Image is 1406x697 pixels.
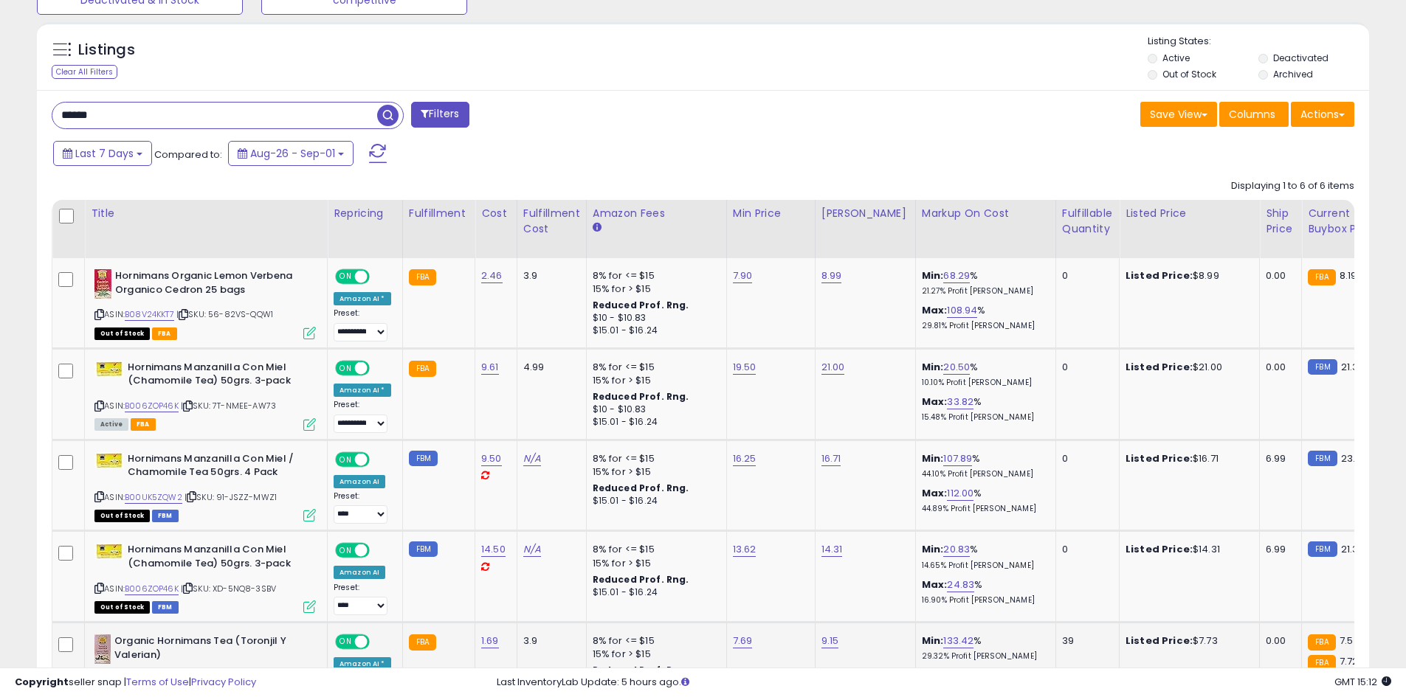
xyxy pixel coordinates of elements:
[593,374,715,387] div: 15% for > $15
[593,452,715,465] div: 8% for <= $15
[481,634,499,648] a: 1.69
[947,303,977,318] a: 108.94
[1266,206,1295,237] div: Ship Price
[1308,359,1337,375] small: FBM
[1273,52,1329,64] label: Deactivated
[1266,361,1290,374] div: 0.00
[733,451,757,466] a: 16.25
[94,361,316,429] div: ASIN:
[922,542,944,556] b: Min:
[497,676,1391,690] div: Last InventoryLab Update: 5 hours ago.
[334,475,385,488] div: Amazon AI
[94,269,316,338] div: ASIN:
[922,395,948,409] b: Max:
[922,651,1044,662] p: 29.32% Profit [PERSON_NAME]
[922,378,1044,388] p: 10.10% Profit [PERSON_NAME]
[922,268,944,282] b: Min:
[1266,269,1290,282] div: 0.00
[152,601,179,614] span: FBM
[368,271,391,283] span: OFF
[368,361,391,374] span: OFF
[922,634,944,648] b: Min:
[1126,206,1253,221] div: Listed Price
[128,452,307,483] b: Hornimans Manzanilla Con Miel / Chamomile Tea 50grs. 4 Pack
[922,451,944,465] b: Min:
[481,268,503,283] a: 2.46
[922,360,944,374] b: Min:
[593,221,602,235] small: Amazon Fees.
[943,542,970,557] a: 20.83
[154,148,222,162] span: Compared to:
[943,360,970,375] a: 20.50
[593,543,715,556] div: 8% for <= $15
[481,360,499,375] a: 9.61
[1273,68,1313,80] label: Archived
[1126,542,1193,556] b: Listed Price:
[922,395,1044,423] div: %
[1341,542,1359,556] span: 21.3
[15,675,69,689] strong: Copyright
[125,308,174,321] a: B08V24KKT7
[593,206,720,221] div: Amazon Fees
[1062,361,1108,374] div: 0
[176,308,273,320] span: | SKU: 56-82VS-QQW1
[922,321,1044,331] p: 29.81% Profit [PERSON_NAME]
[922,561,1044,571] p: 14.65% Profit [PERSON_NAME]
[337,453,355,465] span: ON
[821,268,842,283] a: 8.99
[593,557,715,570] div: 15% for > $15
[409,541,438,557] small: FBM
[1266,543,1290,556] div: 6.99
[94,543,316,611] div: ASIN:
[1308,269,1335,285] small: FBA
[94,269,111,299] img: 51uhO-M6KhL._SL40_.jpg
[593,495,715,507] div: $15.01 - $16.24
[593,573,689,586] b: Reduced Prof. Rng.
[481,206,511,221] div: Cost
[1126,452,1248,465] div: $16.71
[922,206,1050,221] div: Markup on Cost
[821,360,845,375] a: 21.00
[1062,206,1113,237] div: Fulfillable Quantity
[409,451,438,466] small: FBM
[922,543,1044,570] div: %
[337,271,355,283] span: ON
[593,390,689,403] b: Reduced Prof. Rng.
[114,634,294,665] b: Organic Hornimans Tea (Toronjil Y Valerian)
[593,416,715,429] div: $15.01 - $16.24
[593,269,715,282] div: 8% for <= $15
[94,327,150,340] span: All listings that are currently out of stock and unavailable for purchase on Amazon
[94,634,111,664] img: 41BOFikcOuS._SL40_.jpg
[185,491,277,503] span: | SKU: 91-JSZZ-MWZ1
[75,146,134,161] span: Last 7 Days
[181,400,276,412] span: | SKU: 7T-NMEE-AW73
[1308,206,1384,237] div: Current Buybox Price
[411,102,469,128] button: Filters
[1308,541,1337,557] small: FBM
[922,304,1044,331] div: %
[1140,102,1217,127] button: Save View
[1126,268,1193,282] b: Listed Price:
[733,634,753,648] a: 7.69
[593,482,689,494] b: Reduced Prof. Rng.
[922,452,1044,479] div: %
[821,206,909,221] div: [PERSON_NAME]
[922,303,948,317] b: Max:
[94,601,150,614] span: All listings that are currently out of stock and unavailable for purchase on Amazon
[409,634,436,651] small: FBA
[733,206,809,221] div: Min Price
[922,595,1044,606] p: 16.90% Profit [PERSON_NAME]
[337,636,355,648] span: ON
[943,634,973,648] a: 133.42
[53,141,152,166] button: Last 7 Days
[228,141,354,166] button: Aug-26 - Sep-01
[94,418,128,431] span: All listings currently available for purchase on Amazon
[152,327,177,340] span: FBA
[1126,451,1193,465] b: Listed Price:
[821,451,841,466] a: 16.71
[1340,268,1357,282] span: 8.19
[593,299,689,311] b: Reduced Prof. Rng.
[334,566,385,579] div: Amazon AI
[1126,543,1248,556] div: $14.31
[523,451,541,466] a: N/A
